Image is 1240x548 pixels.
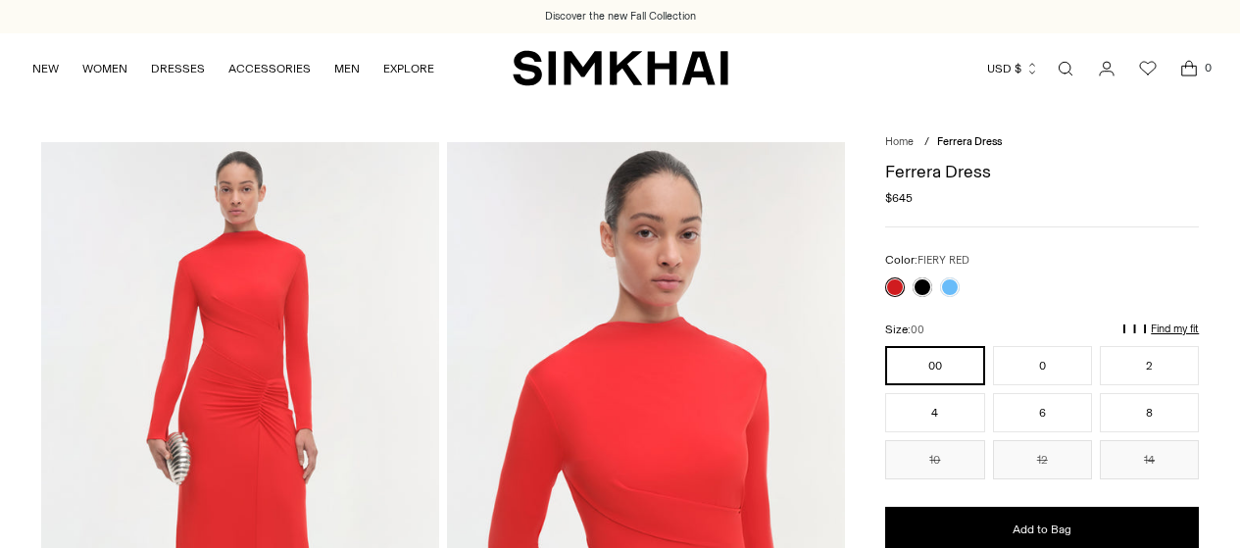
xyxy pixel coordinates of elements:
[937,135,1002,148] span: Ferrera Dress
[513,49,728,87] a: SIMKHAI
[911,324,924,336] span: 00
[32,47,59,90] a: NEW
[885,251,969,270] label: Color:
[885,163,1199,180] h1: Ferrera Dress
[1100,440,1199,479] button: 14
[1128,49,1167,88] a: Wishlist
[885,321,924,339] label: Size:
[993,440,1092,479] button: 12
[993,346,1092,385] button: 0
[1169,49,1209,88] a: Open cart modal
[885,393,984,432] button: 4
[918,254,969,267] span: FIERY RED
[334,47,360,90] a: MEN
[545,9,696,25] a: Discover the new Fall Collection
[1100,393,1199,432] button: 8
[924,134,929,151] div: /
[151,47,205,90] a: DRESSES
[1046,49,1085,88] a: Open search modal
[885,189,913,207] span: $645
[885,440,984,479] button: 10
[1199,59,1216,76] span: 0
[885,135,914,148] a: Home
[82,47,127,90] a: WOMEN
[228,47,311,90] a: ACCESSORIES
[993,393,1092,432] button: 6
[885,134,1199,151] nav: breadcrumbs
[1087,49,1126,88] a: Go to the account page
[987,47,1039,90] button: USD $
[1013,522,1071,538] span: Add to Bag
[885,346,984,385] button: 00
[383,47,434,90] a: EXPLORE
[1100,346,1199,385] button: 2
